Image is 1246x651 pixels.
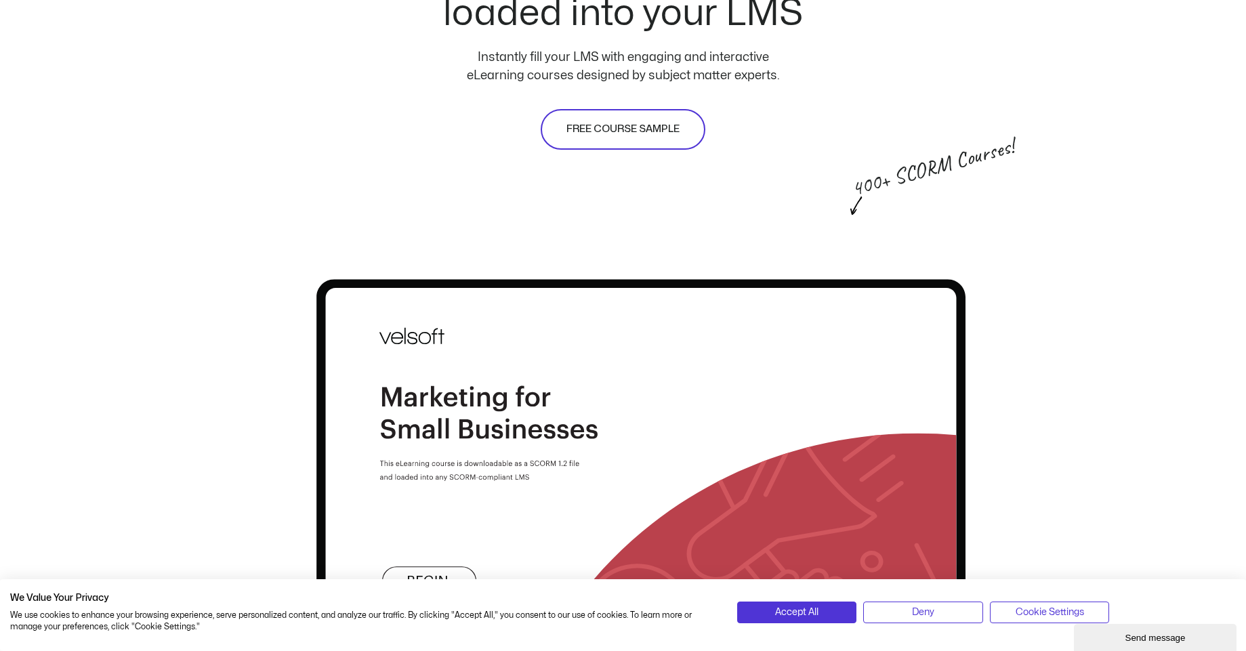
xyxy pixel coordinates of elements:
p: Instantly fill your LMS with engaging and interactive eLearning courses designed by subject matte... [450,48,797,85]
span: FREE COURSE SAMPLE [566,121,680,138]
p: We use cookies to enhance your browsing experience, serve personalized content, and analyze our t... [10,610,717,633]
button: Accept all cookies [737,602,857,623]
p: 400+ SCORM Courses! [850,149,966,200]
button: Deny all cookies [863,602,983,623]
span: Deny [912,605,934,620]
a: FREE COURSE SAMPLE [541,109,705,150]
h2: We Value Your Privacy [10,592,717,604]
span: Accept All [775,605,818,620]
button: Adjust cookie preferences [990,602,1110,623]
span: Cookie Settings [1016,605,1084,620]
iframe: chat widget [1074,621,1239,651]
